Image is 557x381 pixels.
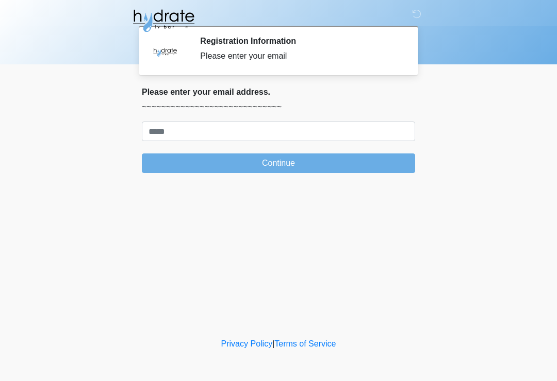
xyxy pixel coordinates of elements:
a: | [272,339,274,348]
p: ~~~~~~~~~~~~~~~~~~~~~~~~~~~~~ [142,101,415,113]
img: Hydrate IV Bar - Fort Collins Logo [132,8,195,33]
div: Please enter your email [200,50,400,62]
a: Terms of Service [274,339,336,348]
button: Continue [142,153,415,173]
a: Privacy Policy [221,339,273,348]
h2: Please enter your email address. [142,87,415,97]
img: Agent Avatar [150,36,181,67]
